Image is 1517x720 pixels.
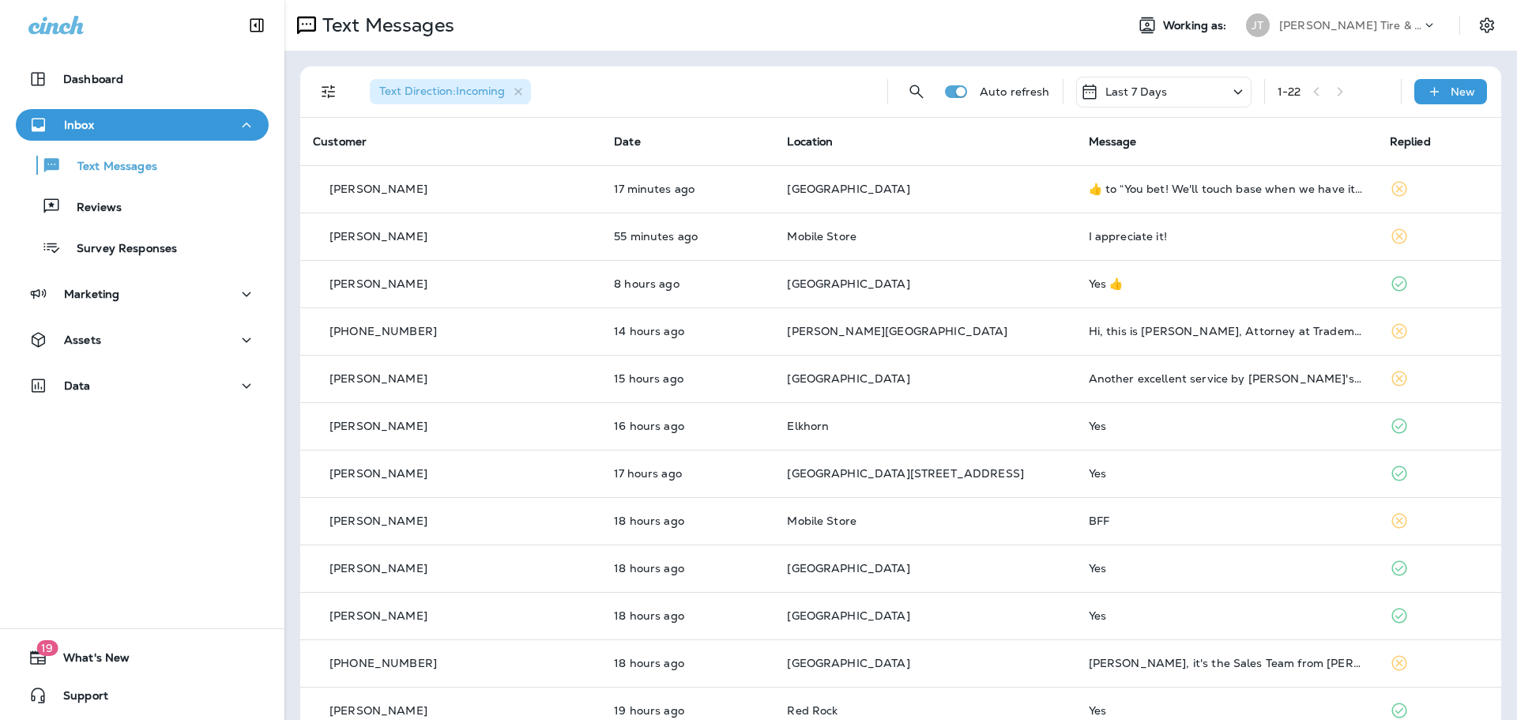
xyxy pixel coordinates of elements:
div: Yes [1089,609,1365,622]
span: [GEOGRAPHIC_DATA] [787,561,909,575]
span: Location [787,134,833,149]
button: Filters [313,76,344,107]
div: Yes 👍 [1089,277,1365,290]
span: Message [1089,134,1137,149]
button: Inbox [16,109,269,141]
p: Aug 12, 2025 07:22 AM [614,230,762,243]
span: Customer [313,134,367,149]
span: 19 [36,640,58,656]
div: Text Direction:Incoming [370,79,531,104]
p: New [1451,85,1475,98]
button: Data [16,370,269,401]
p: Aug 11, 2025 01:54 PM [614,562,762,575]
span: Date [614,134,641,149]
span: [GEOGRAPHIC_DATA] [787,371,909,386]
span: Red Rock [787,703,838,718]
p: [PERSON_NAME] [329,372,427,385]
div: BFF [1089,515,1365,527]
p: Aug 11, 2025 02:02 PM [614,515,762,527]
p: Auto refresh [980,85,1050,98]
p: Text Messages [62,160,157,175]
button: Survey Responses [16,231,269,264]
p: Dashboard [63,73,123,85]
span: [GEOGRAPHIC_DATA] [787,277,909,291]
div: I appreciate it! [1089,230,1365,243]
p: Marketing [64,288,119,300]
p: Reviews [61,201,122,216]
p: Aug 11, 2025 06:13 PM [614,325,762,337]
p: Last 7 Days [1105,85,1168,98]
button: 19What's New [16,642,269,673]
div: ​👍​ to “ You bet! We'll touch base when we have it ready to go! ” [1089,183,1365,195]
div: Yes [1089,562,1365,575]
span: [GEOGRAPHIC_DATA] [787,609,909,623]
p: Aug 12, 2025 08:00 AM [614,183,762,195]
div: Hi, this is Dylan Johnson, Attorney at Trademark Registrations Experts. Our client in Texas plans... [1089,325,1365,337]
span: Replied [1390,134,1431,149]
p: Text Messages [316,13,454,37]
p: Aug 11, 2025 02:51 PM [614,467,762,480]
div: JT [1246,13,1270,37]
p: [PERSON_NAME] [329,562,427,575]
p: [PERSON_NAME] [329,467,427,480]
p: Aug 11, 2025 04:18 PM [614,372,762,385]
span: Mobile Store [787,229,856,243]
span: What's New [47,651,130,670]
div: Yes [1089,467,1365,480]
button: Text Messages [16,149,269,182]
p: [PERSON_NAME] Tire & Auto [1279,19,1421,32]
div: Yes [1089,420,1365,432]
p: Aug 11, 2025 11:55 PM [614,277,762,290]
span: Elkhorn [787,419,829,433]
div: Charles, it's the Sales Team from Woodhouse CDJR Blair. Great news: we listed the 2024 Jeep Grand... [1089,657,1365,669]
p: Aug 11, 2025 01:20 PM [614,609,762,622]
button: Collapse Sidebar [235,9,279,41]
p: [PERSON_NAME] [329,609,427,622]
p: [PERSON_NAME] [329,515,427,527]
p: Survey Responses [61,242,177,257]
p: [PERSON_NAME] [329,183,427,195]
p: Aug 11, 2025 12:21 PM [614,704,762,717]
div: 1 - 22 [1278,85,1301,98]
button: Support [16,680,269,711]
div: Yes [1089,704,1365,717]
button: Reviews [16,190,269,223]
button: Dashboard [16,63,269,95]
div: Another excellent service by Shane's store! [1089,372,1365,385]
p: [PHONE_NUMBER] [329,657,437,669]
span: Working as: [1163,19,1230,32]
button: Assets [16,324,269,356]
p: [PHONE_NUMBER] [329,325,437,337]
p: Aug 11, 2025 03:48 PM [614,420,762,432]
span: [GEOGRAPHIC_DATA][STREET_ADDRESS] [787,466,1024,481]
button: Search Messages [901,76,932,107]
button: Marketing [16,278,269,310]
p: Aug 11, 2025 01:18 PM [614,657,762,669]
p: Data [64,379,91,392]
p: [PERSON_NAME] [329,230,427,243]
span: [GEOGRAPHIC_DATA] [787,182,909,196]
p: Assets [64,334,101,346]
p: [PERSON_NAME] [329,420,427,432]
span: [GEOGRAPHIC_DATA] [787,656,909,670]
p: [PERSON_NAME] [329,704,427,717]
span: Support [47,689,108,708]
p: Inbox [64,119,94,131]
p: [PERSON_NAME] [329,277,427,290]
span: Mobile Store [787,514,856,528]
span: Text Direction : Incoming [379,84,505,98]
button: Settings [1473,11,1501,40]
span: [PERSON_NAME][GEOGRAPHIC_DATA] [787,324,1007,338]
